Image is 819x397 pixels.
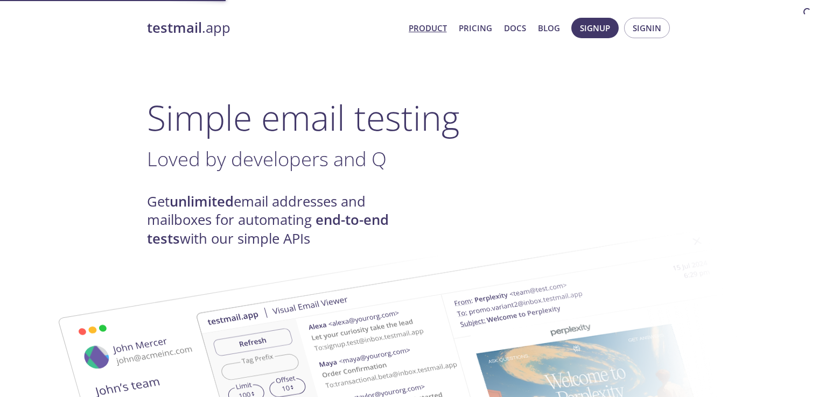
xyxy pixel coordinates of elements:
a: Pricing [459,21,492,35]
button: Signin [624,18,670,38]
h1: Simple email testing [147,97,673,138]
span: Signin [633,21,661,35]
a: Product [409,21,447,35]
button: Signup [571,18,619,38]
strong: testmail [147,18,202,37]
a: Docs [504,21,526,35]
span: Signup [580,21,610,35]
span: Loved by developers and Q [147,145,387,172]
strong: end-to-end tests [147,210,389,247]
h4: Get email addresses and mailboxes for automating with our simple APIs [147,193,410,248]
strong: unlimited [170,192,234,211]
a: Blog [538,21,560,35]
a: testmail.app [147,19,400,37]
